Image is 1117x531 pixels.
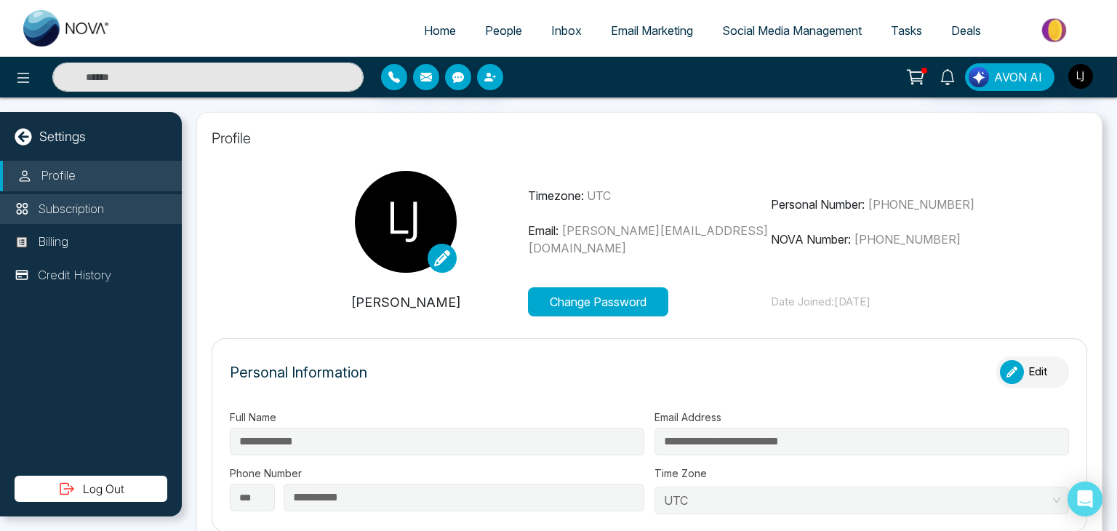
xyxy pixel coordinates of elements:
button: Log Out [15,476,167,502]
span: [PHONE_NUMBER] [854,232,961,247]
a: People [471,17,537,44]
p: Personal Information [230,362,367,383]
label: Time Zone [654,466,1069,481]
p: Email: [528,222,772,257]
span: Home [424,23,456,38]
span: [PERSON_NAME][EMAIL_ADDRESS][DOMAIN_NAME] [528,223,768,255]
a: Email Marketing [596,17,708,44]
p: Billing [38,233,68,252]
a: Deals [937,17,996,44]
img: Lead Flow [969,67,989,87]
img: Market-place.gif [1003,14,1108,47]
p: Profile [41,167,76,185]
span: Inbox [551,23,582,38]
img: Nova CRM Logo [23,10,111,47]
span: UTC [664,490,1060,511]
span: [PHONE_NUMBER] [868,197,974,212]
span: Deals [951,23,981,38]
a: Home [409,17,471,44]
img: User Avatar [1068,64,1093,89]
p: Settings [39,127,86,146]
button: Change Password [528,287,668,316]
p: Personal Number: [771,196,1014,213]
label: Full Name [230,410,644,425]
span: Tasks [891,23,922,38]
button: Edit [996,356,1069,388]
span: UTC [587,188,611,203]
a: Inbox [537,17,596,44]
p: [PERSON_NAME] [284,292,528,312]
a: Tasks [876,17,937,44]
p: Credit History [38,266,111,285]
span: Social Media Management [722,23,862,38]
label: Phone Number [230,466,644,481]
span: People [485,23,522,38]
p: Date Joined: [DATE] [771,294,1014,311]
p: NOVA Number: [771,231,1014,248]
span: AVON AI [994,68,1042,86]
button: AVON AI [965,63,1054,91]
label: Email Address [654,410,1069,425]
span: Email Marketing [611,23,693,38]
p: Timezone: [528,187,772,204]
a: Social Media Management [708,17,876,44]
div: Open Intercom Messenger [1068,482,1102,516]
p: Subscription [38,200,104,219]
p: Profile [212,127,1087,149]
